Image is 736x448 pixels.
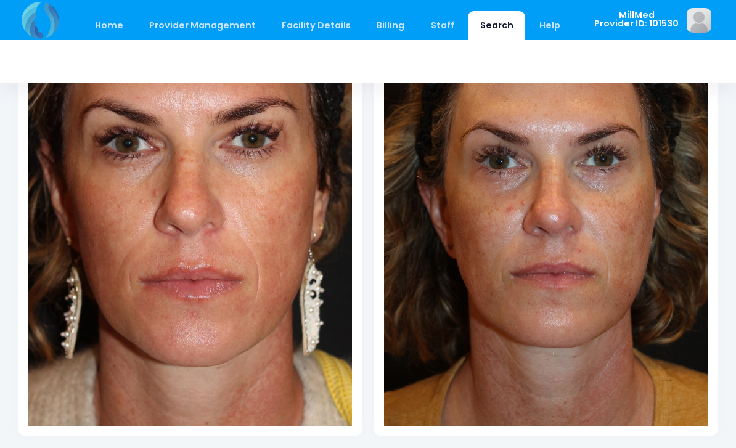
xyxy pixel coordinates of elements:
[83,11,135,40] a: Home
[137,11,268,40] a: Provider Management
[468,11,525,40] a: Search
[594,10,679,28] span: MillMed Provider ID: 101530
[270,11,363,40] a: Facility Details
[687,8,711,33] img: image
[419,11,466,40] a: Staff
[365,11,417,40] a: Billing
[528,11,573,40] a: Help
